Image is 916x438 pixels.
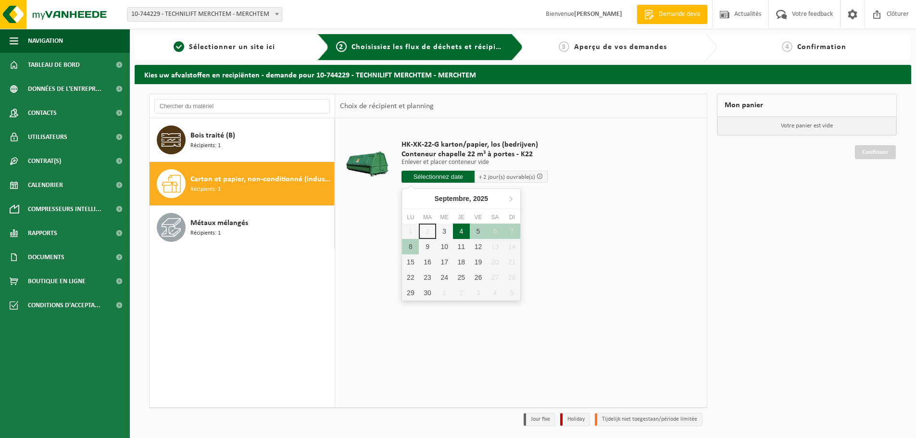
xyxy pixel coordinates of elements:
li: Tijdelijk niet toegestaan/période limitée [595,413,703,426]
div: 2 [453,285,470,300]
span: 4 [782,41,792,52]
button: Bois traité (B) Récipients: 1 [150,118,335,162]
span: Choisissiez les flux de déchets et récipients [351,43,512,51]
span: Calendrier [28,173,63,197]
div: 5 [470,224,487,239]
div: 30 [419,285,436,300]
input: Chercher du matériel [154,99,330,113]
div: Di [503,213,520,222]
a: Demande devis [637,5,707,24]
span: Sélectionner un site ici [189,43,275,51]
span: Contrat(s) [28,149,61,173]
span: Confirmation [797,43,846,51]
span: Bois traité (B) [190,130,235,141]
span: Tableau de bord [28,53,80,77]
span: HK-XK-22-G karton/papier, los (bedrijven) [402,140,548,150]
span: Boutique en ligne [28,269,86,293]
div: 3 [436,224,453,239]
span: Récipients: 1 [190,229,221,238]
div: Choix de récipient et planning [335,94,439,118]
div: 9 [419,239,436,254]
div: 17 [436,254,453,270]
span: 10-744229 - TECHNILIFT MERCHTEM - MERCHTEM [127,8,282,21]
span: Aperçu de vos demandes [574,43,667,51]
div: 11 [453,239,470,254]
div: 3 [470,285,487,300]
div: 4 [453,224,470,239]
span: Carton et papier, non-conditionné (industriel) [190,174,332,185]
span: Contacts [28,101,57,125]
div: Mon panier [717,94,897,117]
div: Ve [470,213,487,222]
a: 1Sélectionner un site ici [139,41,310,53]
a: Continuer [855,145,896,159]
span: Utilisateurs [28,125,67,149]
button: Métaux mélangés Récipients: 1 [150,206,335,249]
div: 26 [470,270,487,285]
li: Holiday [560,413,590,426]
span: Métaux mélangés [190,217,248,229]
p: Votre panier est vide [717,117,896,135]
div: 16 [419,254,436,270]
span: Rapports [28,221,57,245]
span: 3 [559,41,569,52]
div: 19 [470,254,487,270]
span: Navigation [28,29,63,53]
span: Conditions d'accepta... [28,293,100,317]
h2: Kies uw afvalstoffen en recipiënten - demande pour 10-744229 - TECHNILIFT MERCHTEM - MERCHTEM [135,65,911,84]
input: Sélectionnez date [402,171,475,183]
span: Compresseurs intelli... [28,197,101,221]
span: 10-744229 - TECHNILIFT MERCHTEM - MERCHTEM [127,7,282,22]
div: Sa [487,213,503,222]
span: Données de l'entrepr... [28,77,101,101]
div: Septembre, [431,191,492,206]
span: 1 [174,41,184,52]
div: 10 [436,239,453,254]
div: 23 [419,270,436,285]
p: Enlever et placer conteneur vide [402,159,548,166]
span: + 2 jour(s) ouvrable(s) [479,174,535,180]
div: 12 [470,239,487,254]
div: Ma [419,213,436,222]
div: 1 [436,285,453,300]
i: 2025 [473,195,488,202]
div: Me [436,213,453,222]
div: 24 [436,270,453,285]
span: Demande devis [656,10,703,19]
span: Récipients: 1 [190,185,221,194]
div: Lu [402,213,419,222]
span: 2 [336,41,347,52]
button: Carton et papier, non-conditionné (industriel) Récipients: 1 [150,162,335,206]
strong: [PERSON_NAME] [574,11,622,18]
span: Conteneur chapelle 22 m³ à portes - K22 [402,150,548,159]
li: Jour fixe [524,413,555,426]
div: 29 [402,285,419,300]
div: 8 [402,239,419,254]
span: Récipients: 1 [190,141,221,150]
div: 22 [402,270,419,285]
div: 15 [402,254,419,270]
span: Documents [28,245,64,269]
div: 18 [453,254,470,270]
div: 25 [453,270,470,285]
div: Je [453,213,470,222]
